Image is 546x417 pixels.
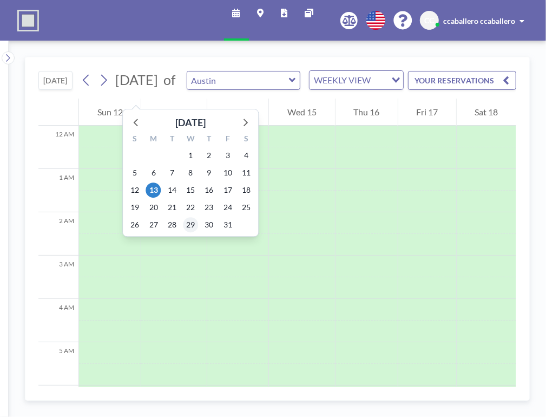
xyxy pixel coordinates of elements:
[202,165,217,180] span: Thursday, October 9, 2025
[79,99,141,126] div: Sun 12
[146,200,161,215] span: Monday, October 20, 2025
[183,217,198,232] span: Wednesday, October 29, 2025
[183,200,198,215] span: Wednesday, October 22, 2025
[237,133,255,147] div: S
[374,73,385,87] input: Search for option
[219,133,237,147] div: F
[38,126,78,169] div: 12 AM
[127,200,142,215] span: Sunday, October 19, 2025
[146,183,161,198] span: Monday, October 13, 2025
[38,256,78,299] div: 3 AM
[175,115,206,130] div: [DATE]
[239,165,254,180] span: Saturday, October 11, 2025
[126,133,144,147] div: S
[38,169,78,212] div: 1 AM
[202,200,217,215] span: Thursday, October 23, 2025
[17,10,39,31] img: organization-logo
[127,217,142,232] span: Sunday, October 26, 2025
[127,183,142,198] span: Sunday, October 12, 2025
[183,165,198,180] span: Wednesday, October 8, 2025
[207,99,268,126] div: Tue 14
[183,183,198,198] span: Wednesday, October 15, 2025
[220,148,235,163] span: Friday, October 3, 2025
[144,133,163,147] div: M
[220,165,235,180] span: Friday, October 10, 2025
[220,183,235,198] span: Friday, October 17, 2025
[183,148,198,163] span: Wednesday, October 1, 2025
[239,183,254,198] span: Saturday, October 18, 2025
[165,183,180,198] span: Tuesday, October 14, 2025
[165,217,180,232] span: Tuesday, October 28, 2025
[187,71,289,89] input: Austin
[202,217,217,232] span: Thursday, October 30, 2025
[336,99,398,126] div: Thu 16
[38,212,78,256] div: 2 AM
[38,299,78,342] div: 4 AM
[115,71,158,88] span: [DATE]
[408,71,516,90] button: YOUR RESERVATIONS
[163,133,181,147] div: T
[146,217,161,232] span: Monday, October 27, 2025
[220,217,235,232] span: Friday, October 31, 2025
[269,99,334,126] div: Wed 15
[141,99,207,126] div: Mon 13
[165,165,180,180] span: Tuesday, October 7, 2025
[163,71,175,88] span: of
[310,71,403,89] div: Search for option
[181,133,200,147] div: W
[127,165,142,180] span: Sunday, October 5, 2025
[202,183,217,198] span: Thursday, October 16, 2025
[165,200,180,215] span: Tuesday, October 21, 2025
[38,71,73,90] button: [DATE]
[443,16,515,25] span: ccaballero ccaballero
[146,165,161,180] span: Monday, October 6, 2025
[200,133,218,147] div: T
[202,148,217,163] span: Thursday, October 2, 2025
[220,200,235,215] span: Friday, October 24, 2025
[457,99,516,126] div: Sat 18
[398,99,456,126] div: Fri 17
[425,16,435,25] span: CC
[239,200,254,215] span: Saturday, October 25, 2025
[38,342,78,386] div: 5 AM
[239,148,254,163] span: Saturday, October 4, 2025
[312,73,373,87] span: WEEKLY VIEW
